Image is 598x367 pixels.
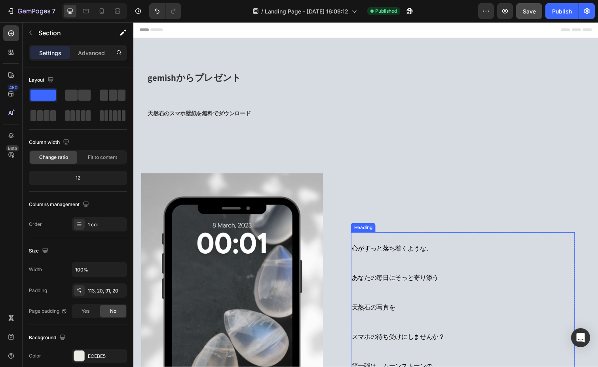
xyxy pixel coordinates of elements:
[223,287,268,296] span: 天然石の写真を
[29,75,55,86] div: Layout
[261,7,263,15] span: /
[223,227,306,235] span: 心がすっと落ち着くような、
[39,154,68,161] span: Change ratio
[29,221,42,228] div: Order
[516,3,542,19] button: Save
[375,8,397,15] span: Published
[6,145,19,151] div: Beta
[223,317,318,326] span: スマホの待ち受けにしませんか？
[3,3,59,19] button: 7
[29,287,47,294] div: Padding
[29,266,42,273] div: Width
[72,262,127,277] input: Auto
[88,154,117,161] span: Fit to content
[224,206,246,214] div: Heading
[110,308,116,315] span: No
[571,328,590,347] div: Open Intercom Messenger
[78,49,105,57] p: Advanced
[265,7,348,15] span: Landing Page - [DATE] 16:09:12
[149,3,181,19] div: Undo/Redo
[552,7,572,15] div: Publish
[88,353,125,360] div: ECEBE5
[82,308,89,315] span: Yes
[30,172,125,183] div: 12
[38,28,103,38] p: Section
[133,22,598,367] iframe: Design area
[545,3,579,19] button: Publish
[29,352,41,359] div: Color
[29,199,91,210] div: Columns management
[39,49,61,57] p: Settings
[29,333,67,343] div: Background
[29,137,71,148] div: Column width
[223,348,306,356] span: 第一弾は、ムーンストーンの
[52,6,55,16] p: 7
[523,8,536,15] span: Save
[29,308,67,315] div: Page padding
[223,257,312,266] span: あなたの毎日にそっと寄り添う
[88,287,125,294] div: 113, 20, 91, 20
[29,246,50,256] div: Size
[88,221,125,228] div: 1 col
[8,84,19,91] div: 450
